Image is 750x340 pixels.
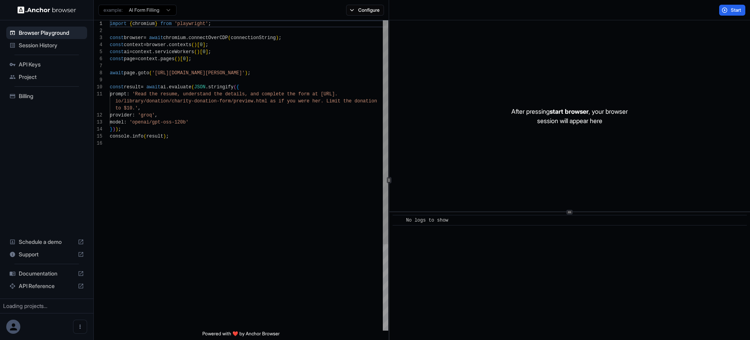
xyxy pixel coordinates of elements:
[110,120,124,125] span: model
[245,70,248,76] span: )
[161,84,166,90] span: ai
[205,49,208,55] span: ]
[180,56,183,62] span: [
[132,134,144,139] span: info
[203,49,205,55] span: 0
[197,49,200,55] span: )
[6,236,87,248] div: Schedule a demo
[94,41,102,48] div: 4
[200,42,202,48] span: 0
[6,39,87,52] div: Session History
[110,49,124,55] span: const
[205,84,208,90] span: .
[6,27,87,39] div: Browser Playground
[208,49,211,55] span: ;
[135,56,138,62] span: =
[94,77,102,84] div: 9
[115,127,118,132] span: )
[149,70,152,76] span: (
[194,84,205,90] span: JSON
[6,58,87,71] div: API Keys
[132,113,135,118] span: :
[511,107,628,125] p: After pressing , your browser session will appear here
[110,134,129,139] span: console
[110,70,124,76] span: await
[161,21,172,27] span: from
[138,106,141,111] span: ,
[189,56,191,62] span: ;
[94,126,102,133] div: 14
[124,84,141,90] span: result
[94,112,102,119] div: 12
[152,70,245,76] span: '[URL][DOMAIN_NAME][PERSON_NAME]'
[177,56,180,62] span: )
[152,49,155,55] span: .
[189,35,228,41] span: connectOverCDP
[157,56,160,62] span: .
[6,90,87,102] div: Billing
[124,56,135,62] span: page
[94,133,102,140] div: 15
[3,302,90,310] div: Loading projects...
[279,35,281,41] span: ;
[228,35,231,41] span: (
[200,49,202,55] span: [
[19,41,84,49] span: Session History
[161,56,175,62] span: pages
[166,42,169,48] span: .
[19,92,84,100] span: Billing
[6,267,87,280] div: Documentation
[129,49,132,55] span: =
[94,91,102,98] div: 11
[346,5,384,16] button: Configure
[191,42,194,48] span: (
[143,35,146,41] span: =
[19,73,84,81] span: Project
[110,91,127,97] span: prompt
[73,320,87,334] button: Open menu
[194,42,197,48] span: )
[183,56,186,62] span: 0
[175,21,208,27] span: 'playwright'
[127,91,129,97] span: :
[94,55,102,63] div: 6
[124,120,127,125] span: :
[19,251,75,258] span: Support
[94,140,102,147] div: 16
[194,49,197,55] span: (
[94,119,102,126] div: 13
[94,27,102,34] div: 2
[191,84,194,90] span: (
[256,98,377,104] span: html as if you were her. Limit the donation
[19,238,75,246] span: Schedule a demo
[138,113,155,118] span: 'groq'
[155,21,157,27] span: }
[731,7,742,13] span: Start
[135,70,138,76] span: .
[129,120,188,125] span: 'openai/gpt-oss-120b'
[146,134,163,139] span: result
[163,134,166,139] span: )
[155,113,157,118] span: ,
[94,34,102,41] div: 3
[115,106,138,111] span: to $10.'
[719,5,745,16] button: Start
[19,282,75,290] span: API Reference
[236,84,239,90] span: {
[197,42,200,48] span: [
[396,217,400,224] span: ​
[163,35,186,41] span: chromium
[205,42,208,48] span: ;
[273,91,338,97] span: lete the form at [URL].
[115,98,256,104] span: io/library/donation/charity-donation-form/preview.
[19,270,75,277] span: Documentation
[6,71,87,83] div: Project
[169,42,191,48] span: contexts
[110,21,127,27] span: import
[141,84,143,90] span: =
[104,7,123,13] span: example:
[166,84,169,90] span: .
[129,134,132,139] span: .
[19,61,84,68] span: API Keys
[6,248,87,261] div: Support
